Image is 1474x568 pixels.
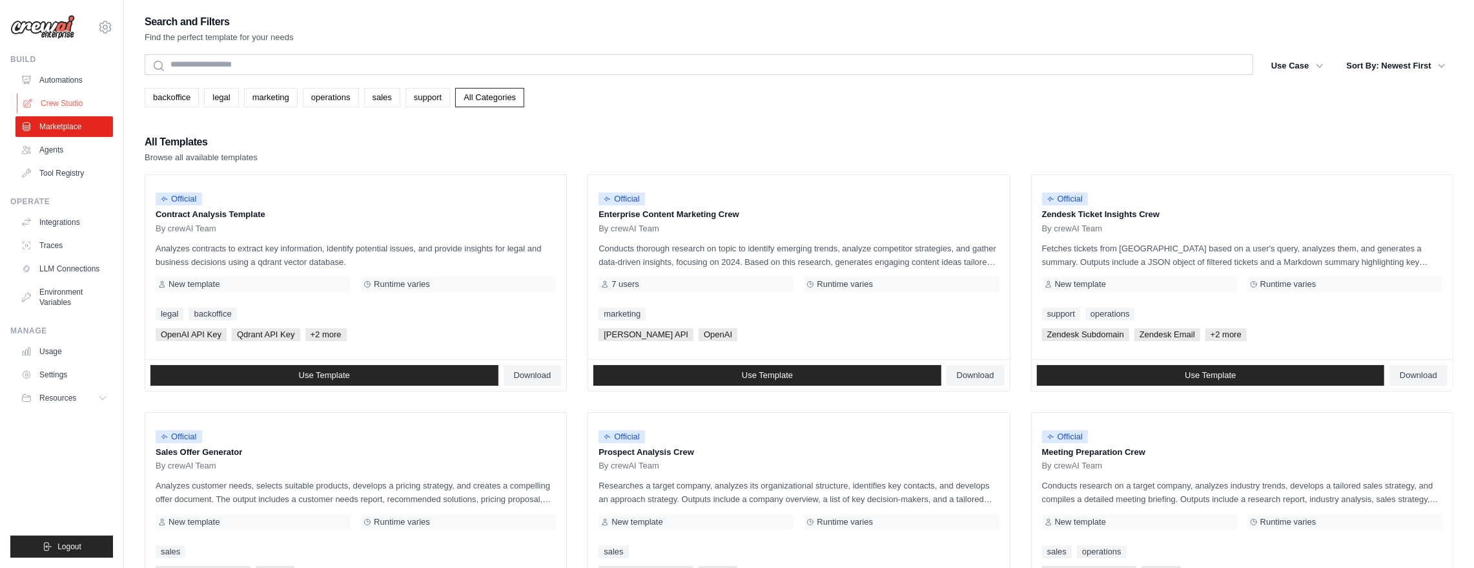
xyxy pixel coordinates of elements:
p: Fetches tickets from [GEOGRAPHIC_DATA] based on a user's query, analyzes them, and generates a su... [1042,242,1442,269]
p: Prospect Analysis Crew [599,446,999,459]
button: Use Case [1264,54,1331,78]
button: Sort By: Newest First [1339,54,1453,78]
a: support [405,88,450,107]
span: Use Template [742,370,793,381]
div: Build [10,54,113,65]
a: sales [599,545,628,558]
a: Integrations [15,212,113,233]
a: legal [204,88,238,107]
a: backoffice [145,88,199,107]
a: Agents [15,140,113,160]
span: 7 users [611,279,639,289]
img: Logo [10,15,75,39]
span: +2 more [1205,328,1247,341]
span: Runtime varies [374,279,430,289]
a: Use Template [150,365,498,386]
span: Official [599,193,645,205]
a: sales [1042,545,1072,558]
a: Use Template [593,365,941,386]
p: Analyzes customer needs, selects suitable products, develops a pricing strategy, and creates a co... [156,479,556,506]
span: By crewAI Team [599,461,659,471]
a: Traces [15,235,113,256]
a: operations [1077,545,1127,558]
span: Resources [39,393,76,403]
a: backoffice [189,308,236,321]
p: Browse all available templates [145,151,258,164]
span: By crewAI Team [599,224,659,234]
p: Contract Analysis Template [156,208,556,221]
button: Logout [10,536,113,558]
a: sales [364,88,400,107]
h2: Search and Filters [145,13,294,31]
span: Qdrant API Key [232,328,300,341]
p: Conducts research on a target company, analyzes industry trends, develops a tailored sales strate... [1042,479,1442,506]
a: sales [156,545,185,558]
span: Runtime varies [374,517,430,527]
h2: All Templates [145,133,258,151]
span: New template [169,517,220,527]
a: LLM Connections [15,258,113,279]
span: Download [957,370,994,381]
span: [PERSON_NAME] API [599,328,693,341]
p: Zendesk Ticket Insights Crew [1042,208,1442,221]
p: Sales Offer Generator [156,446,556,459]
a: Usage [15,341,113,362]
a: Settings [15,364,113,385]
div: Manage [10,326,113,336]
a: marketing [599,308,646,321]
span: Runtime varies [817,279,873,289]
span: Download [514,370,551,381]
span: Download [1400,370,1437,381]
a: Environment Variables [15,282,113,313]
a: operations [303,88,359,107]
a: Tool Registry [15,163,113,184]
span: Runtime varies [1260,279,1316,289]
span: New template [1055,517,1106,527]
span: Official [599,430,645,443]
a: operations [1085,308,1135,321]
a: Crew Studio [17,93,114,114]
span: Zendesk Email [1134,328,1200,341]
span: Official [1042,430,1089,443]
span: By crewAI Team [156,461,216,471]
a: Use Template [1037,365,1385,386]
div: Operate [10,196,113,207]
span: By crewAI Team [1042,461,1103,471]
span: Logout [57,542,81,552]
span: Use Template [1185,370,1236,381]
a: legal [156,308,183,321]
span: New template [611,517,662,527]
span: New template [169,279,220,289]
p: Meeting Preparation Crew [1042,446,1442,459]
span: By crewAI Team [156,224,216,234]
span: Official [1042,193,1089,205]
span: New template [1055,279,1106,289]
span: Runtime varies [817,517,873,527]
button: Resources [15,388,113,408]
p: Analyzes contracts to extract key information, identify potential issues, and provide insights fo... [156,242,556,269]
a: marketing [244,88,298,107]
p: Find the perfect template for your needs [145,31,294,44]
p: Conducts thorough research on topic to identify emerging trends, analyze competitor strategies, a... [599,242,999,269]
a: Download [947,365,1005,386]
a: Download [1389,365,1448,386]
span: OpenAI [699,328,737,341]
a: All Categories [455,88,524,107]
span: Use Template [299,370,350,381]
span: Runtime varies [1260,517,1316,527]
p: Enterprise Content Marketing Crew [599,208,999,221]
a: support [1042,308,1080,321]
span: Zendesk Subdomain [1042,328,1129,341]
a: Automations [15,70,113,90]
p: Researches a target company, analyzes its organizational structure, identifies key contacts, and ... [599,479,999,506]
span: OpenAI API Key [156,328,227,341]
span: Official [156,430,202,443]
span: Official [156,193,202,205]
a: Marketplace [15,116,113,137]
span: By crewAI Team [1042,224,1103,234]
span: +2 more [305,328,347,341]
a: Download [504,365,562,386]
